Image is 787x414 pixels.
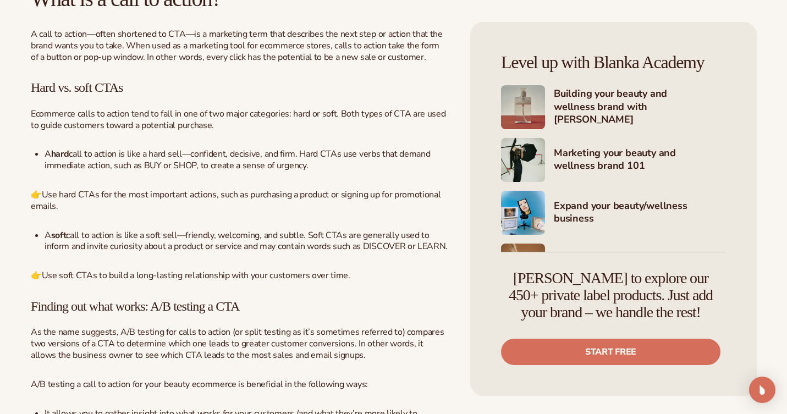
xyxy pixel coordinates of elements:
span: call to action is like a soft sell—friendly, welcoming, and subtle. Soft CTAs are generally used ... [45,229,448,253]
span: call to action is like a hard sell—confident, decisive, and firm. Hard CTAs use verbs that demand... [45,148,430,172]
span: A [45,229,51,241]
span: A [45,148,51,160]
a: Shopify Image 6 Marketing your beauty and wellness brand 101 [501,138,726,182]
span: Ecommerce calls to action tend to fall in one of two major categories: hard or soft. Both types o... [31,108,445,131]
a: Shopify Image 7 Expand your beauty/wellness business [501,191,726,235]
b: soft [51,229,67,241]
h4: [PERSON_NAME] to explore our 450+ private label products. Just add your brand – we handle the rest! [501,270,720,321]
h4: Building your beauty and wellness brand with [PERSON_NAME] [554,87,726,127]
span: A/B testing a call to action for your beauty ecommerce is beneficial in the following ways: [31,378,368,390]
img: Shopify Image 8 [501,244,545,288]
img: Shopify Image 6 [501,138,545,182]
a: Start free [501,339,720,365]
span: As the name suggests, A/B testing for calls to action (or split testing as it’s sometimes referre... [31,326,444,361]
a: Shopify Image 8 Mastering ecommerce: Boost your beauty and wellness sales [501,244,726,288]
span: 👉Use hard CTAs for the most important actions, such as purchasing a product or signing up for pro... [31,189,441,212]
span: Finding out what works: A/B testing a CTA [31,299,239,313]
img: Shopify Image 5 [501,85,545,129]
a: Shopify Image 5 Building your beauty and wellness brand with [PERSON_NAME] [501,85,726,129]
span: 👉Use soft CTAs to build a long-lasting relationship with your customers over time. [31,269,350,281]
span: A call to action—often shortened to CTA—is a marketing term that describes the next step or actio... [31,28,443,63]
span: Hard vs. soft CTAs [31,80,123,95]
div: Open Intercom Messenger [749,377,775,403]
h4: Marketing your beauty and wellness brand 101 [554,147,726,174]
img: Shopify Image 7 [501,191,545,235]
b: hard [51,148,69,160]
h4: Level up with Blanka Academy [501,53,726,72]
h4: Expand your beauty/wellness business [554,200,726,227]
